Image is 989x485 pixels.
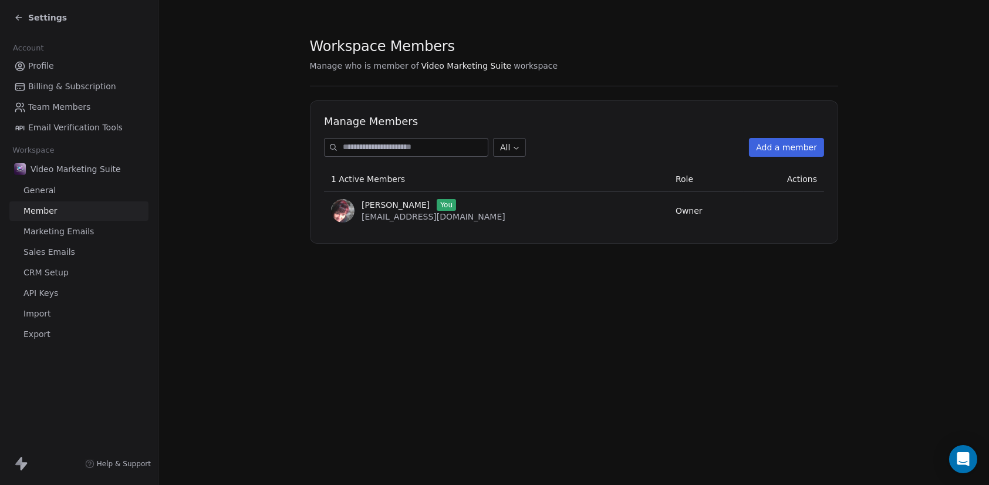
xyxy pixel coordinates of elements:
[23,287,58,299] span: API Keys
[9,325,148,344] a: Export
[23,267,69,279] span: CRM Setup
[97,459,151,469] span: Help & Support
[9,284,148,303] a: API Keys
[675,206,702,215] span: Owner
[28,122,123,134] span: Email Verification Tools
[8,142,59,159] span: Workspace
[437,199,456,211] span: You
[9,97,148,117] a: Team Members
[8,39,49,57] span: Account
[9,118,148,137] a: Email Verification Tools
[23,184,56,197] span: General
[9,181,148,200] a: General
[23,205,58,217] span: Member
[9,77,148,96] a: Billing & Subscription
[23,246,75,258] span: Sales Emails
[85,459,151,469] a: Help & Support
[31,163,121,175] span: Video Marketing Suite
[331,174,405,184] span: 1 Active Members
[23,308,50,320] span: Import
[675,174,693,184] span: Role
[949,445,977,473] div: Open Intercom Messenger
[310,60,419,72] span: Manage who is member of
[9,304,148,324] a: Import
[9,242,148,262] a: Sales Emails
[331,199,355,223] img: efyp5cNY36shVOcpyhMCeqrqh6jWvJnOm72x6J3jdOo
[23,225,94,238] span: Marketing Emails
[310,38,455,55] span: Workspace Members
[324,114,824,129] h1: Manage Members
[23,328,50,341] span: Export
[9,56,148,76] a: Profile
[362,199,430,211] span: [PERSON_NAME]
[362,212,505,221] span: [EMAIL_ADDRESS][DOMAIN_NAME]
[514,60,558,72] span: workspace
[28,60,54,72] span: Profile
[9,263,148,282] a: CRM Setup
[421,60,512,72] span: Video Marketing Suite
[9,201,148,221] a: Member
[14,163,26,175] img: VMS-logo.jpeg
[749,138,824,157] button: Add a member
[787,174,816,184] span: Actions
[28,12,67,23] span: Settings
[14,12,67,23] a: Settings
[9,222,148,241] a: Marketing Emails
[28,101,90,113] span: Team Members
[28,80,116,93] span: Billing & Subscription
